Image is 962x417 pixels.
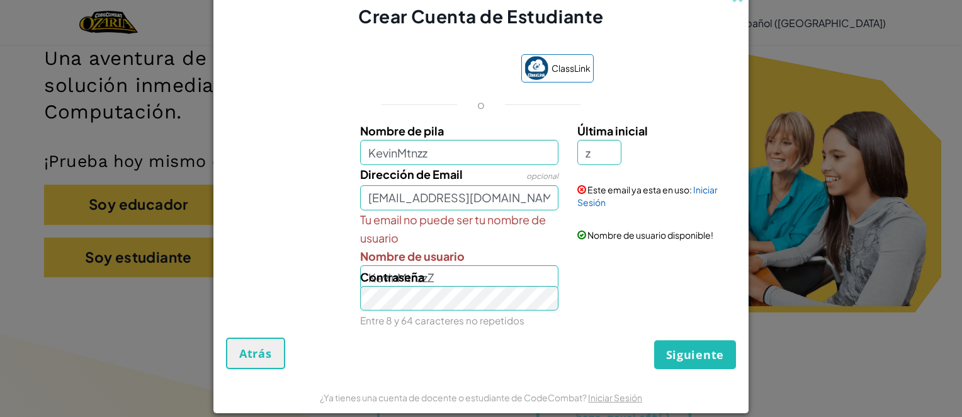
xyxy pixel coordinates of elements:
[239,346,272,361] span: Atrás
[360,123,444,138] span: Nombre de pila
[526,171,558,181] span: opcional
[360,314,524,326] small: Entre 8 y 64 caracteres no repetidos
[577,123,648,138] span: Última inicial
[360,270,424,284] span: Contraseña
[552,59,591,77] span: ClassLink
[320,392,588,403] span: ¿Ya tienes una cuenta de docente o estudiante de CodeCombat?
[654,340,736,369] button: Siguiente
[360,210,559,247] span: Tu email no puede ser tu nombre de usuario
[524,56,548,80] img: classlink-logo-small.png
[358,5,604,27] span: Crear Cuenta de Estudiante
[666,347,724,362] span: Siguiente
[362,55,515,83] iframe: Botón Iniciar sesión con Google
[587,184,692,195] span: Este email ya esta en uso:
[588,392,642,403] a: Iniciar Sesión
[360,167,463,181] span: Dirección de Email
[226,338,285,369] button: Atrás
[477,97,485,112] p: o
[577,184,718,208] a: Iniciar Sesión
[587,229,713,241] span: Nombre de usuario disponible!
[360,249,465,263] span: Nombre de usuario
